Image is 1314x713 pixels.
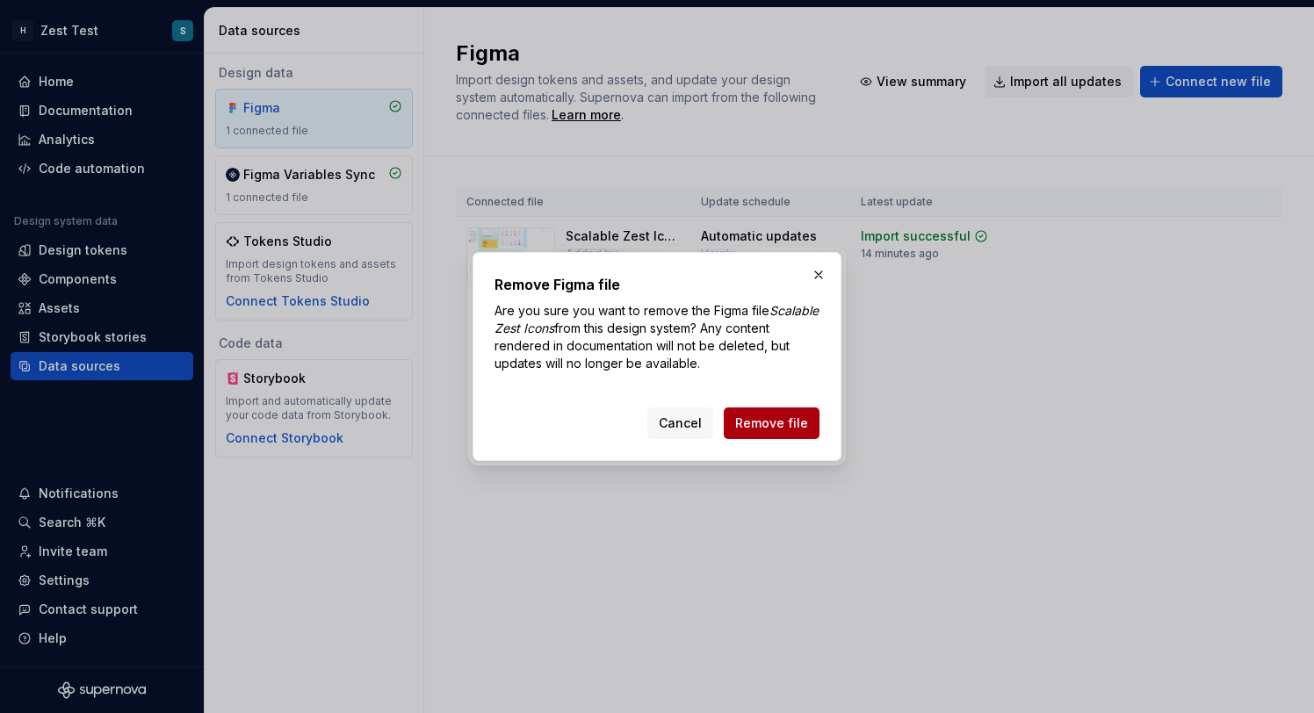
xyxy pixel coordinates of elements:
span: Remove file [735,414,808,432]
p: Are you sure you want to remove the Figma file from this design system? Any content rendered in d... [495,302,819,372]
h2: Remove Figma file [495,274,819,295]
button: Remove file [724,407,819,439]
span: Cancel [659,414,702,432]
button: Cancel [647,407,713,439]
